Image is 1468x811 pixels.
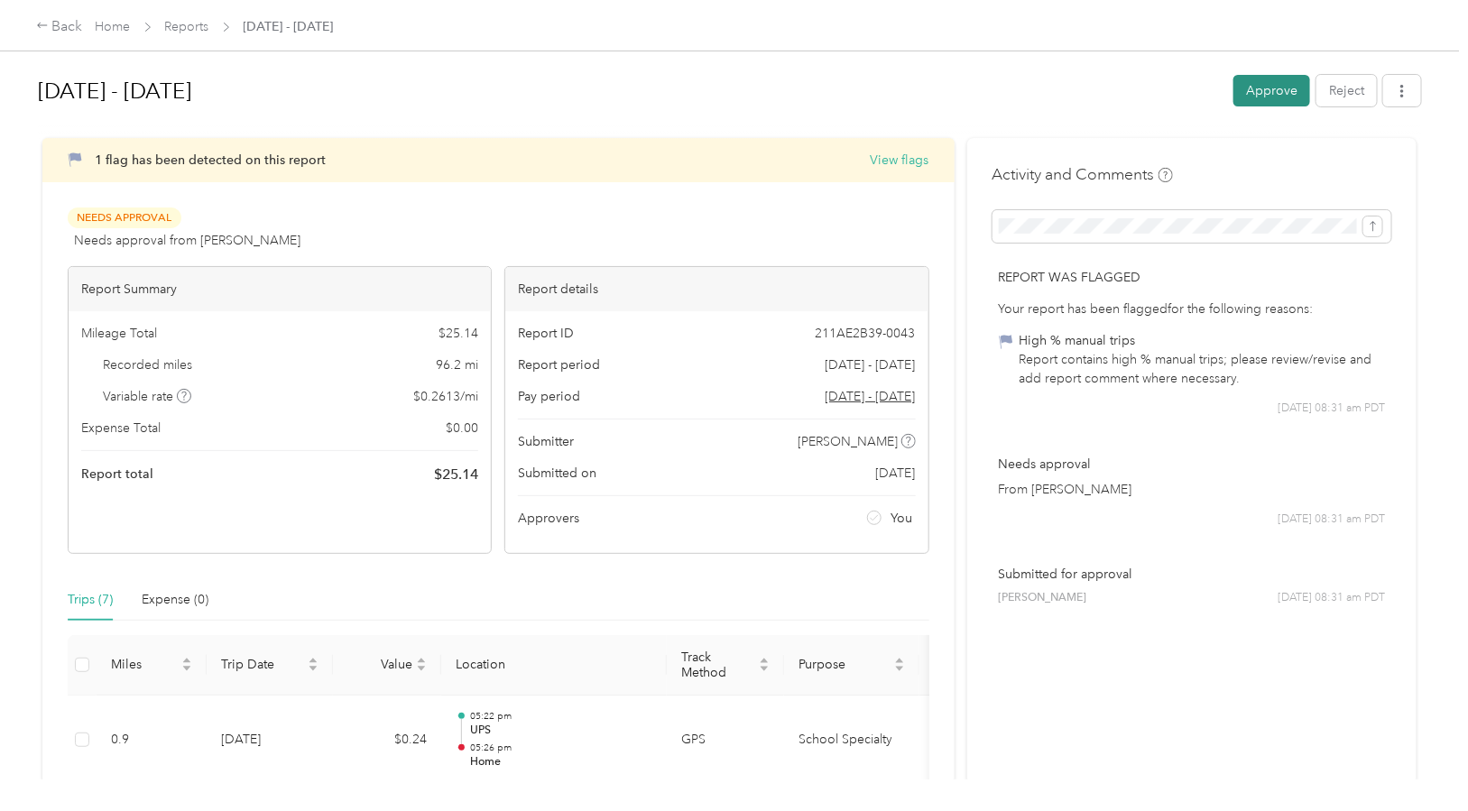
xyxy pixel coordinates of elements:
[518,464,596,483] span: Submitted on
[894,663,905,674] span: caret-down
[999,590,1087,606] span: [PERSON_NAME]
[894,655,905,666] span: caret-up
[446,419,478,438] span: $ 0.00
[999,300,1385,318] div: Your report has been flagged for the following reasons:
[81,465,153,484] span: Report total
[221,657,304,672] span: Trip Date
[111,657,178,672] span: Miles
[518,387,580,406] span: Pay period
[436,355,478,374] span: 96.2 mi
[69,267,491,311] div: Report Summary
[816,324,916,343] span: 211AE2B39-0043
[244,17,334,36] span: [DATE] - [DATE]
[470,710,652,723] p: 05:22 pm
[1020,331,1385,350] div: High % manual trips
[826,387,916,406] span: Go to pay period
[441,635,667,696] th: Location
[470,754,652,770] p: Home
[416,655,427,666] span: caret-up
[1278,511,1385,528] span: [DATE] 08:31 am PDT
[667,635,784,696] th: Track Method
[667,696,784,786] td: GPS
[681,650,755,680] span: Track Method
[1278,401,1385,417] span: [DATE] 08:31 am PDT
[518,509,579,528] span: Approvers
[97,635,207,696] th: Miles
[1367,710,1468,811] iframe: Everlance-gr Chat Button Frame
[999,455,1385,474] p: Needs approval
[439,324,478,343] span: $ 25.14
[413,387,478,406] span: $ 0.2613 / mi
[308,655,319,666] span: caret-up
[999,480,1385,499] p: From [PERSON_NAME]
[871,151,929,170] button: View flags
[1316,75,1377,106] button: Reject
[95,152,326,168] span: 1 flag has been detected on this report
[68,590,113,610] div: Trips (7)
[518,432,574,451] span: Submitter
[308,663,319,674] span: caret-down
[784,635,919,696] th: Purpose
[96,19,131,34] a: Home
[799,657,891,672] span: Purpose
[470,723,652,739] p: UPS
[181,655,192,666] span: caret-up
[434,464,478,485] span: $ 25.14
[181,663,192,674] span: caret-down
[518,355,600,374] span: Report period
[505,267,928,311] div: Report details
[1233,75,1310,106] button: Approve
[333,696,441,786] td: $0.24
[333,635,441,696] th: Value
[68,207,181,228] span: Needs Approval
[993,163,1173,186] h4: Activity and Comments
[81,419,161,438] span: Expense Total
[518,324,574,343] span: Report ID
[919,635,987,696] th: Notes
[81,324,157,343] span: Mileage Total
[74,231,300,250] span: Needs approval from [PERSON_NAME]
[470,742,652,754] p: 05:26 pm
[784,696,919,786] td: School Specialty
[207,635,333,696] th: Trip Date
[104,387,192,406] span: Variable rate
[759,655,770,666] span: caret-up
[38,69,1221,113] h1: Sep 1 - 30, 2025
[1278,590,1385,606] span: [DATE] 08:31 am PDT
[891,509,912,528] span: You
[36,16,83,38] div: Back
[999,565,1385,584] p: Submitted for approval
[142,590,208,610] div: Expense (0)
[826,355,916,374] span: [DATE] - [DATE]
[759,663,770,674] span: caret-down
[347,657,412,672] span: Value
[104,355,193,374] span: Recorded miles
[416,663,427,674] span: caret-down
[876,464,916,483] span: [DATE]
[165,19,209,34] a: Reports
[798,432,898,451] span: [PERSON_NAME]
[207,696,333,786] td: [DATE]
[97,696,207,786] td: 0.9
[1020,350,1385,388] div: Report contains high % manual trips; please review/revise and add report comment where necessary.
[999,268,1385,287] p: Report was flagged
